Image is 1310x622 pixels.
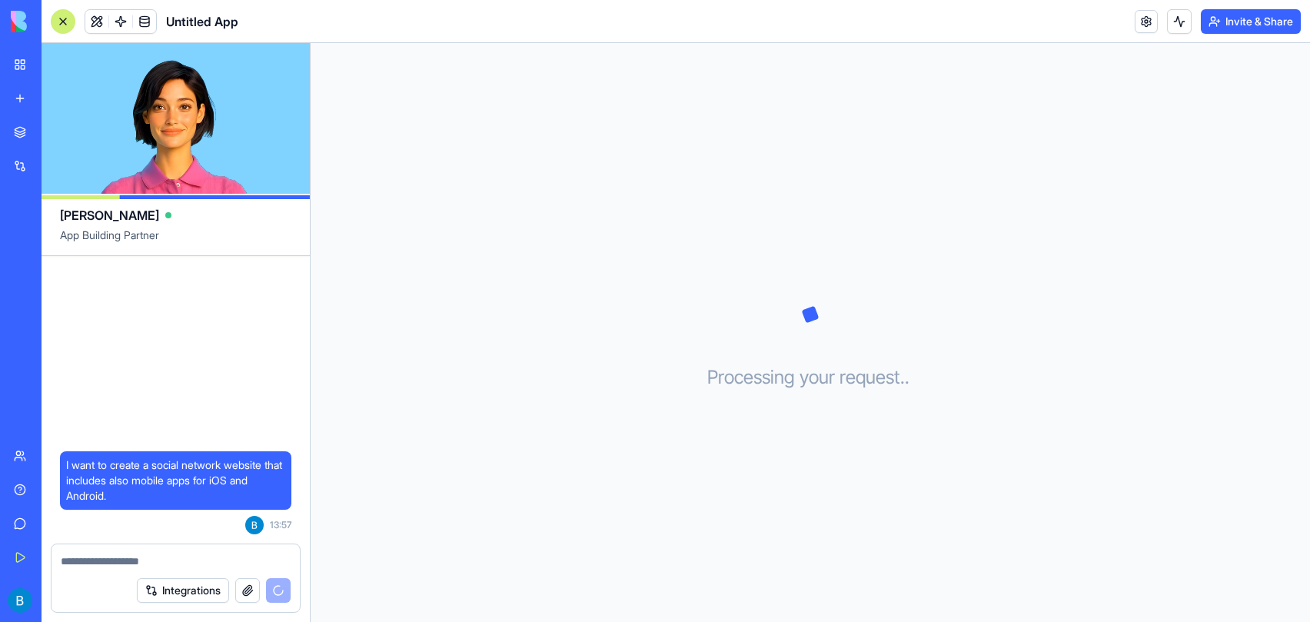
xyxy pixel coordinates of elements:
[60,228,291,255] span: App Building Partner
[166,12,238,31] span: Untitled App
[900,365,905,390] span: .
[270,519,291,531] span: 13:57
[245,516,264,534] img: ACg8ocJu7Cu4sgkO335Ax6syqwidAkKziDmJpmv2B4qrn4B30sOKK9Y6=s96-c
[1201,9,1301,34] button: Invite & Share
[60,206,159,225] span: [PERSON_NAME]
[905,365,909,390] span: .
[11,11,106,32] img: logo
[137,578,229,603] button: Integrations
[8,588,32,613] img: ACg8ocJu7Cu4sgkO335Ax6syqwidAkKziDmJpmv2B4qrn4B30sOKK9Y6=s96-c
[66,457,285,504] span: I want to create a social network website that includes also mobile apps for iOS and Android.
[707,365,914,390] h3: Processing your request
